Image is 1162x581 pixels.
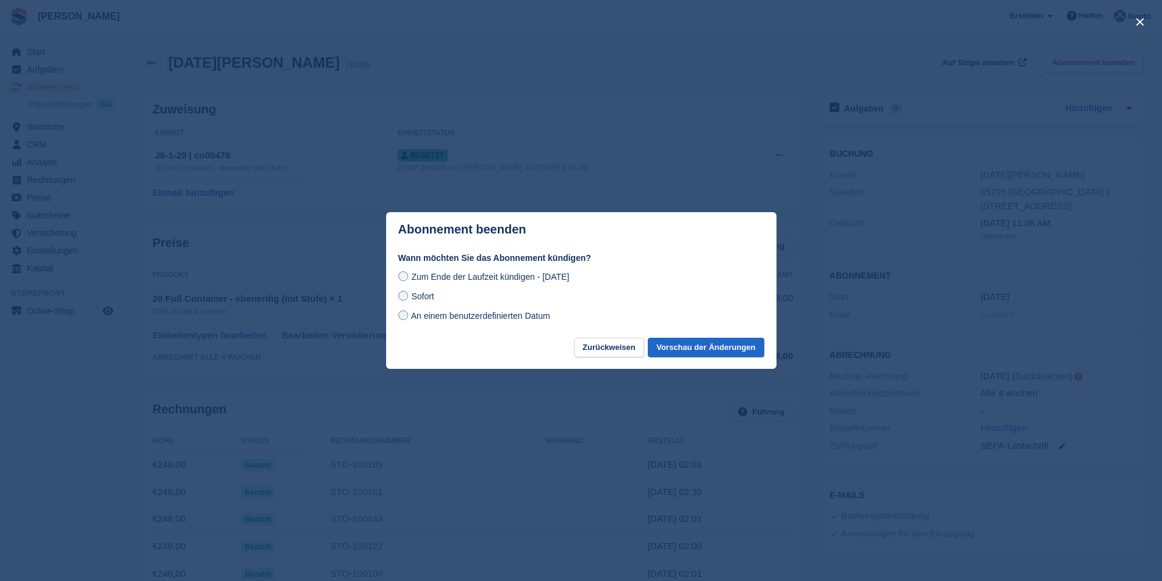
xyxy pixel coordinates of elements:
input: Zum Ende der Laufzeit kündigen - [DATE] [398,271,408,281]
button: Zurückweisen [574,338,644,358]
button: close [1130,12,1150,32]
span: An einem benutzerdefinierten Datum [411,311,550,321]
input: An einem benutzerdefinierten Datum [398,310,408,320]
input: Sofort [398,291,408,301]
p: Abonnement beenden [398,223,526,237]
span: Sofort [411,291,434,301]
button: Vorschau der Änderungen [648,338,764,358]
span: Zum Ende der Laufzeit kündigen - [DATE] [411,272,569,282]
label: Wann möchten Sie das Abonnement kündigen? [398,252,764,265]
